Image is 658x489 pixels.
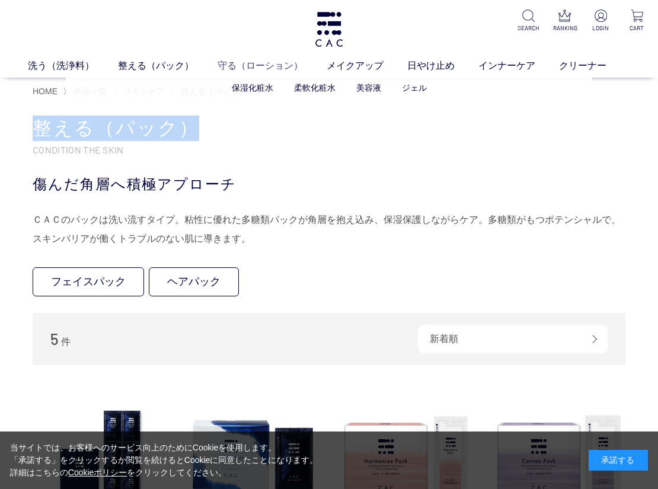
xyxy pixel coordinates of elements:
span: 件 [61,337,71,347]
a: ジェル [402,83,427,92]
div: 当サイトでは、お客様へのサービス向上のためにCookieを使用します。 「承諾する」をクリックするか閲覧を続けるとCookieに同意したことになります。 詳細はこちらの をクリックしてください。 [10,442,318,479]
div: 傷んだ角層へ積極アプローチ [33,174,625,195]
h1: 整える（パック） [33,116,625,141]
div: 承諾する [589,450,648,471]
a: ヘアパック [149,267,239,296]
li: 〉 [63,86,110,97]
a: 洗う（洗浄料） [28,59,118,73]
a: 守る（ローション） [218,59,327,73]
a: インナーケア [478,59,559,73]
img: logo [314,12,344,47]
a: SEARCH [517,9,540,33]
a: 美容液 [356,83,381,92]
a: LOGIN [589,9,612,33]
a: クリーナー [559,59,630,73]
p: CART [625,24,649,33]
a: 日やけ止め [407,59,478,73]
div: 新着順 [418,325,608,353]
p: SEARCH [517,24,540,33]
a: 柔軟化粧水 [294,83,336,92]
p: LOGIN [589,24,612,33]
a: メイクアップ [327,59,407,73]
span: 5 [50,330,59,348]
a: 保湿化粧水 [232,83,273,92]
p: CONDITION THE SKIN [33,143,625,156]
p: RANKING [553,24,576,33]
a: CART [625,9,649,33]
a: Cookieポリシー [68,468,127,477]
a: 整える（パック） [118,59,218,73]
a: HOME [33,87,58,96]
div: ＣＡＣのパックは洗い流すタイプ。粘性に優れた多糖類パックが角層を抱え込み、保湿保護しながらケア。多糖類がもつポテンシャルで、スキンバリアが働くトラブルのない肌に導きます。 [33,210,625,248]
a: フェイスパック [33,267,144,296]
a: RANKING [553,9,576,33]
